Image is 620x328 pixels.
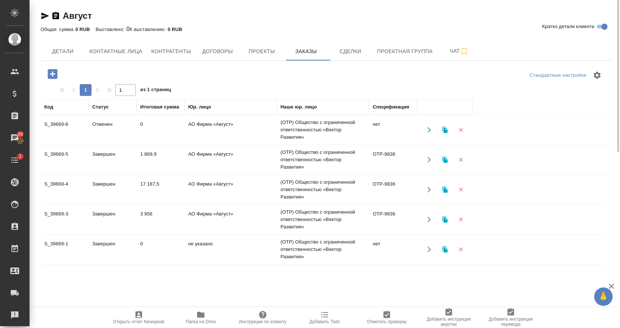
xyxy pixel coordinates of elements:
[41,25,612,34] div: 0
[453,242,468,257] button: Удалить
[185,147,277,173] td: АО Фирма «Август»
[113,319,165,324] span: Открыть отчет Newspeak
[89,207,137,232] td: Завершен
[437,152,452,168] button: Клонировать
[89,147,137,173] td: Завершен
[437,122,452,138] button: Клонировать
[137,207,185,232] td: 3 956
[42,66,63,82] button: Добавить проект
[2,151,28,169] a: 1
[588,66,606,84] span: Настроить таблицу
[137,117,185,143] td: 0
[369,236,417,262] td: нет
[170,307,232,328] button: Папка на Drive
[185,207,277,232] td: АО Фирма «Август»
[108,307,170,328] button: Открыть отчет Newspeak
[137,177,185,203] td: 17 187,5
[437,242,452,257] button: Клонировать
[130,27,168,32] p: К выставлению:
[14,153,26,160] span: 1
[441,46,477,56] span: Чат
[333,47,368,56] span: Сделки
[41,27,75,32] p: Общая сумма
[437,212,452,227] button: Клонировать
[528,70,588,81] div: split button
[288,47,324,56] span: Заказы
[137,147,185,173] td: 1 869,9
[597,289,610,304] span: 🙏
[277,145,369,175] td: (OTP) Общество с ограниченной ответственностью «Вектор Развития»
[277,175,369,204] td: (OTP) Общество с ограниченной ответственностью «Вектор Развития»
[185,177,277,203] td: АО Фирма «Август»
[41,117,89,143] td: S_39669-6
[421,122,437,138] button: Открыть
[186,319,216,324] span: Папка на Drive
[356,307,418,328] button: Отметить проверку
[277,205,369,234] td: (OTP) Общество с ограниченной ответственностью «Вектор Развития»
[89,236,137,262] td: Завершен
[244,47,279,56] span: Проекты
[45,47,80,56] span: Детали
[151,47,191,56] span: Контрагенты
[41,11,49,20] button: Скопировать ссылку для ЯМессенджера
[280,103,317,111] div: Наше юр. лицо
[137,236,185,262] td: 0
[277,115,369,145] td: (OTP) Общество с ограниченной ответственностью «Вектор Развития»
[188,103,211,111] div: Юр. лицо
[453,152,468,168] button: Удалить
[2,129,28,147] a: 20
[13,131,27,138] span: 20
[460,47,469,56] svg: Подписаться
[89,117,137,143] td: Отменен
[484,317,537,327] span: Добавить инструкции перевода
[239,319,287,324] span: Инструкции по клиенту
[168,27,188,32] p: 0 RUB
[41,207,89,232] td: S_39669-3
[200,47,235,56] span: Договоры
[44,103,53,111] div: Код
[92,103,109,111] div: Статус
[369,147,417,173] td: OTP-9836
[75,27,96,32] p: 0 RUB
[453,122,468,138] button: Удалить
[373,103,409,111] div: Спецификация
[63,11,92,21] a: Август
[418,307,480,328] button: Добавить инструкции верстки
[185,236,277,262] td: не указано
[369,177,417,203] td: OTP-9836
[453,182,468,197] button: Удалить
[369,207,417,232] td: OTP-9836
[421,182,437,197] button: Открыть
[41,177,89,203] td: S_39669-4
[89,177,137,203] td: Завершен
[96,27,126,32] p: Выставлено:
[140,85,171,96] span: из 1 страниц
[421,212,437,227] button: Открыть
[367,319,406,324] span: Отметить проверку
[185,117,277,143] td: АО Фирма «Август»
[453,212,468,227] button: Удалить
[232,307,294,328] button: Инструкции по клиенту
[480,307,542,328] button: Добавить инструкции перевода
[421,152,437,168] button: Открыть
[594,287,613,306] button: 🙏
[422,317,475,327] span: Добавить инструкции верстки
[41,147,89,173] td: S_39669-5
[140,103,179,111] div: Итоговая сумма
[310,319,340,324] span: Добавить Todo
[277,235,369,264] td: (OTP) Общество с ограниченной ответственностью «Вектор Развития»
[437,182,452,197] button: Клонировать
[41,236,89,262] td: S_39669-1
[377,47,433,56] span: Проектная группа
[421,242,437,257] button: Открыть
[89,47,142,56] span: Контактные лица
[294,307,356,328] button: Добавить Todo
[542,23,594,30] span: Кратко детали клиента
[369,117,417,143] td: нет
[51,11,60,20] button: Скопировать ссылку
